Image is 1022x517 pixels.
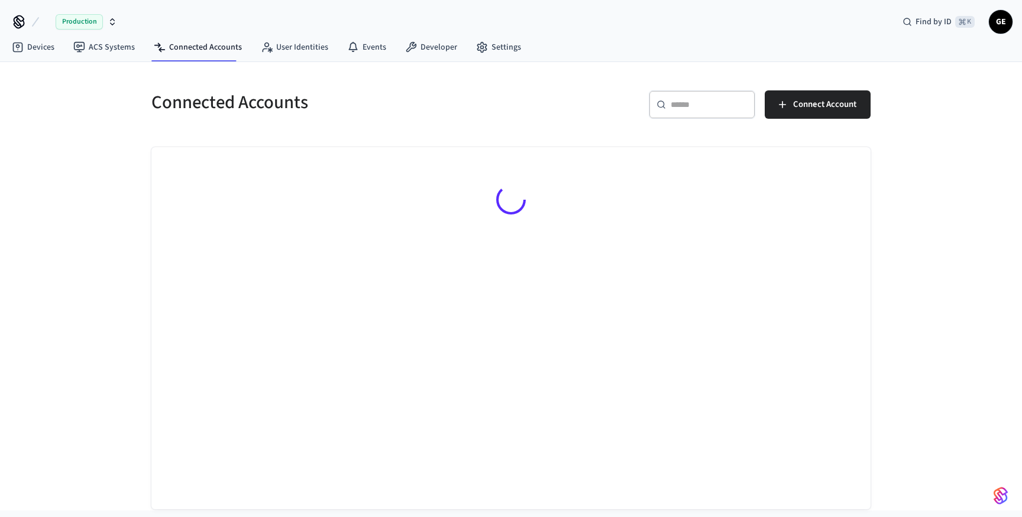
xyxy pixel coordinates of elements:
button: Connect Account [765,90,871,119]
a: Events [338,37,396,58]
span: Find by ID [916,16,952,28]
button: GE [989,10,1013,34]
a: Settings [467,37,531,58]
a: User Identities [251,37,338,58]
span: Production [56,14,103,30]
a: Devices [2,37,64,58]
span: Connect Account [793,97,856,112]
a: ACS Systems [64,37,144,58]
span: ⌘ K [955,16,975,28]
span: GE [990,11,1011,32]
h5: Connected Accounts [151,90,504,115]
a: Developer [396,37,467,58]
div: Find by ID⌘ K [893,11,984,32]
img: SeamLogoGradient.69752ec5.svg [994,486,1008,505]
a: Connected Accounts [144,37,251,58]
